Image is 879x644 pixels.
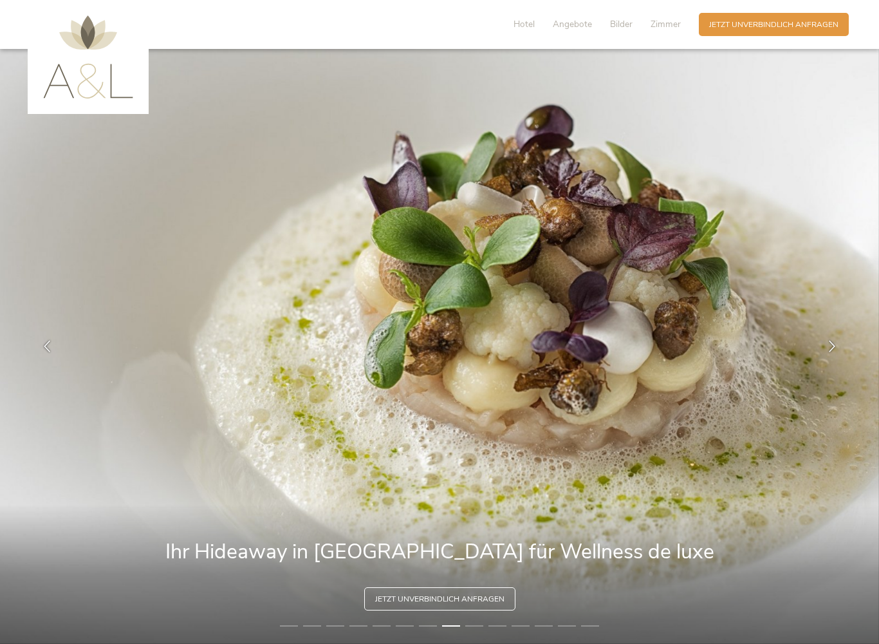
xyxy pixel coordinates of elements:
[43,15,133,99] img: AMONTI & LUNARIS Wellnessresort
[709,19,838,30] span: Jetzt unverbindlich anfragen
[514,18,535,30] span: Hotel
[553,18,592,30] span: Angebote
[610,18,633,30] span: Bilder
[375,594,504,605] span: Jetzt unverbindlich anfragen
[651,18,681,30] span: Zimmer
